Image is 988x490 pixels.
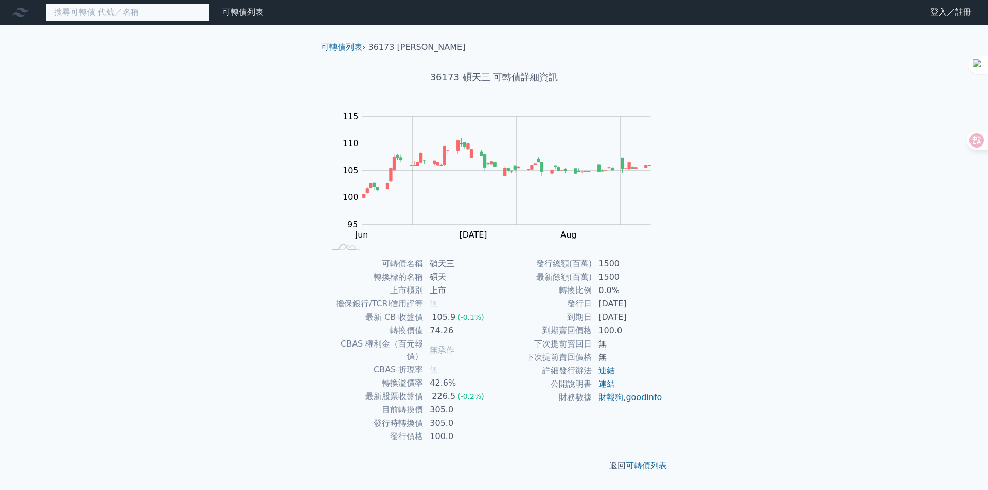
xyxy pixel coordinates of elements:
[430,390,457,403] div: 226.5
[368,41,466,53] li: 36173 [PERSON_NAME]
[494,297,592,311] td: 發行日
[430,345,454,355] span: 無承作
[430,299,438,308] span: 無
[313,70,675,84] h1: 36173 碩天三 可轉債詳細資訊
[343,192,359,202] tspan: 100
[325,337,424,363] td: CBAS 權利金（百元報價）
[343,138,359,148] tspan: 110
[592,284,663,297] td: 0.0%
[494,337,592,351] td: 下次提前賣回日
[343,166,359,175] tspan: 105
[494,257,592,270] td: 發行總額(百萬)
[321,42,362,52] a: 可轉債列表
[494,391,592,404] td: 財務數據
[337,112,666,240] g: Chart
[626,392,662,402] a: goodinfo
[494,377,592,391] td: 公開說明書
[325,311,424,324] td: 最新 CB 收盤價
[325,416,424,430] td: 發行時轉換價
[592,270,663,284] td: 1500
[325,270,424,284] td: 轉換標的名稱
[325,376,424,390] td: 轉換溢價率
[424,403,494,416] td: 305.0
[459,230,487,240] tspan: [DATE]
[457,313,484,321] span: (-0.1%)
[922,4,980,21] a: 登入／註冊
[592,257,663,270] td: 1500
[424,430,494,443] td: 100.0
[592,351,663,364] td: 無
[325,257,424,270] td: 可轉債名稱
[424,284,494,297] td: 上市
[325,324,424,337] td: 轉換價值
[598,366,615,375] a: 連結
[592,337,663,351] td: 無
[560,230,576,240] tspan: Aug
[457,392,484,401] span: (-0.2%)
[494,324,592,337] td: 到期賣回價格
[592,311,663,324] td: [DATE]
[626,461,667,470] a: 可轉債列表
[355,230,368,240] tspan: Jun
[430,365,438,374] span: 無
[424,257,494,270] td: 碩天三
[494,311,592,324] td: 到期日
[430,311,457,323] div: 105.9
[592,324,663,337] td: 100.0
[222,7,263,17] a: 可轉債列表
[313,460,675,472] p: 返回
[45,4,210,21] input: 搜尋可轉債 代號／名稱
[494,284,592,297] td: 轉換比例
[424,416,494,430] td: 305.0
[325,284,424,297] td: 上市櫃別
[494,351,592,364] td: 下次提前賣回價格
[494,270,592,284] td: 最新餘額(百萬)
[325,403,424,416] td: 目前轉換價
[321,41,365,53] li: ›
[424,376,494,390] td: 42.6%
[325,430,424,443] td: 發行價格
[598,379,615,389] a: 連結
[592,297,663,311] td: [DATE]
[592,391,663,404] td: ,
[325,297,424,311] td: 擔保銀行/TCRI信用評等
[424,270,494,284] td: 碩天
[424,324,494,337] td: 74.26
[494,364,592,377] td: 詳細發行辦法
[325,363,424,376] td: CBAS 折現率
[325,390,424,403] td: 最新股票收盤價
[598,392,623,402] a: 財報狗
[347,220,358,229] tspan: 95
[343,112,359,121] tspan: 115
